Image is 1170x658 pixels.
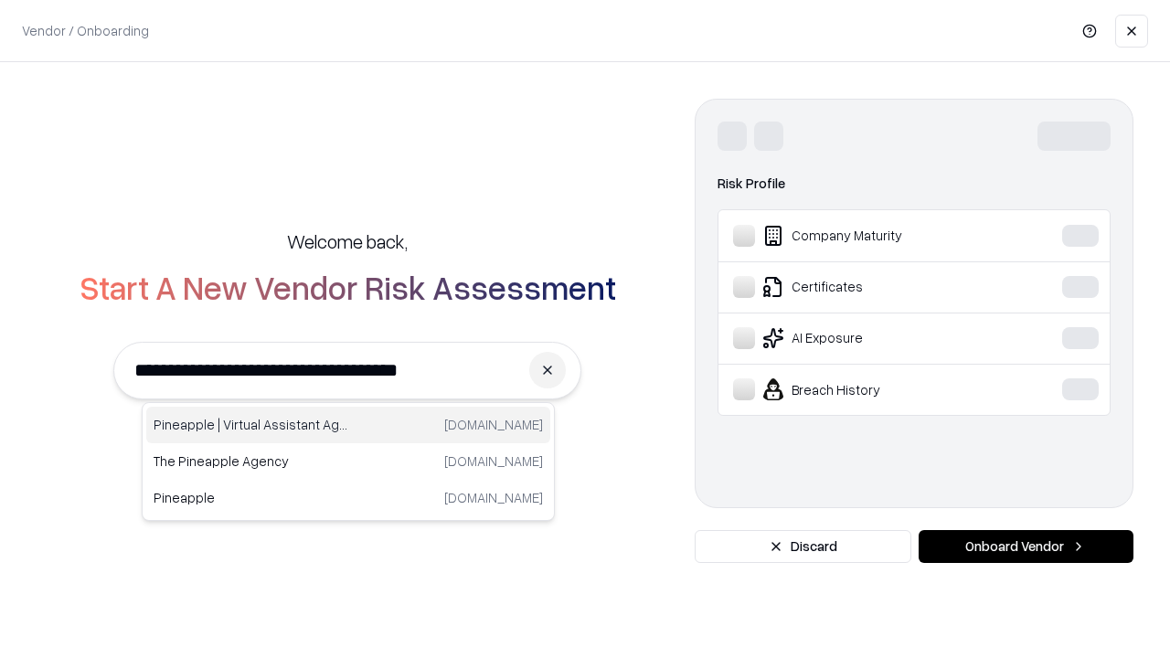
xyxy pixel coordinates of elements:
div: Breach History [733,378,1006,400]
p: Pineapple | Virtual Assistant Agency [154,415,348,434]
button: Onboard Vendor [919,530,1133,563]
h2: Start A New Vendor Risk Assessment [80,269,616,305]
h5: Welcome back, [287,228,408,254]
p: [DOMAIN_NAME] [444,451,543,471]
p: The Pineapple Agency [154,451,348,471]
div: AI Exposure [733,327,1006,349]
div: Company Maturity [733,225,1006,247]
p: [DOMAIN_NAME] [444,415,543,434]
button: Discard [695,530,911,563]
p: Vendor / Onboarding [22,21,149,40]
div: Suggestions [142,402,555,521]
p: [DOMAIN_NAME] [444,488,543,507]
p: Pineapple [154,488,348,507]
div: Risk Profile [718,173,1111,195]
div: Certificates [733,276,1006,298]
